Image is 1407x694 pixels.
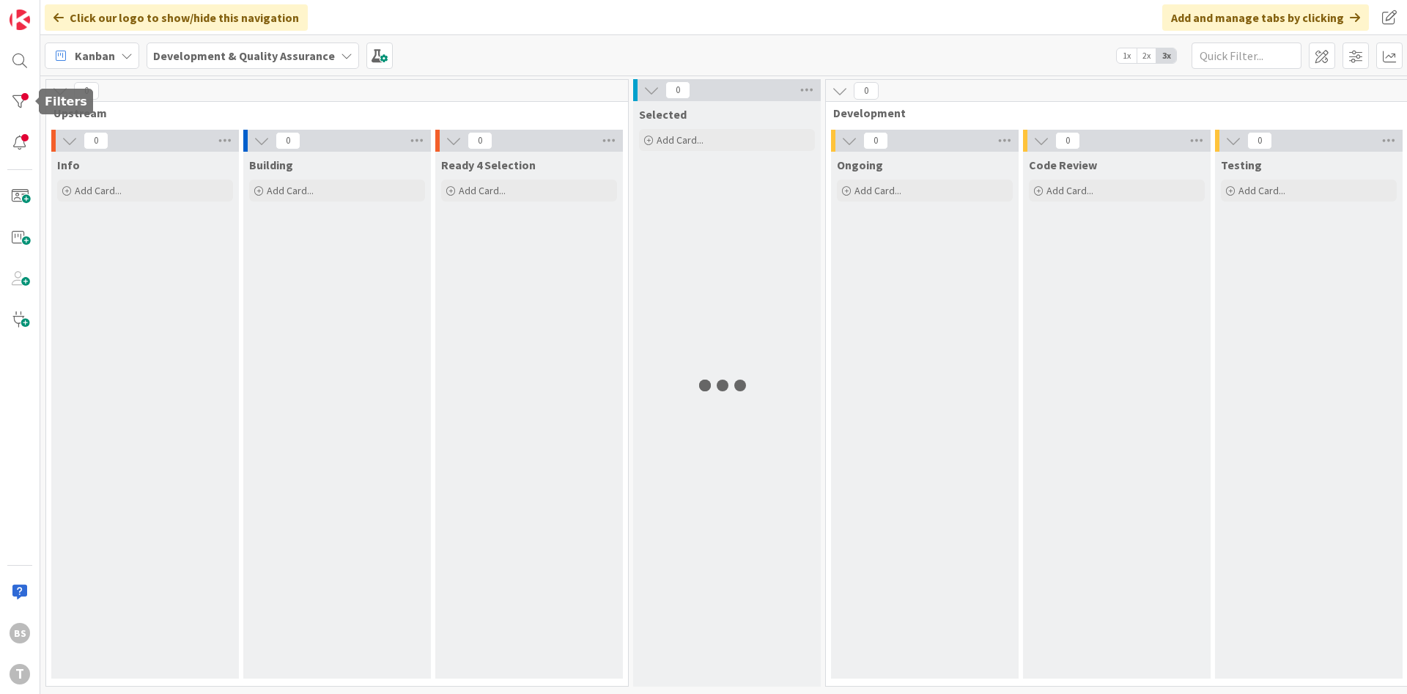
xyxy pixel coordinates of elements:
[1046,184,1093,197] span: Add Card...
[468,132,492,149] span: 0
[657,133,703,147] span: Add Card...
[75,184,122,197] span: Add Card...
[10,664,30,684] div: T
[441,158,536,172] span: Ready 4 Selection
[57,158,80,172] span: Info
[837,158,883,172] span: Ongoing
[854,82,879,100] span: 0
[1238,184,1285,197] span: Add Card...
[45,4,308,31] div: Click our logo to show/hide this navigation
[1137,48,1156,63] span: 2x
[276,132,300,149] span: 0
[1156,48,1176,63] span: 3x
[854,184,901,197] span: Add Card...
[53,106,610,120] span: Upstream
[1117,48,1137,63] span: 1x
[639,107,687,122] span: Selected
[74,82,99,100] span: 0
[1247,132,1272,149] span: 0
[75,47,115,64] span: Kanban
[1162,4,1369,31] div: Add and manage tabs by clicking
[1221,158,1262,172] span: Testing
[863,132,888,149] span: 0
[45,95,87,108] h5: Filters
[10,10,30,30] img: Visit kanbanzone.com
[1192,43,1301,69] input: Quick Filter...
[153,48,335,63] b: Development & Quality Assurance
[267,184,314,197] span: Add Card...
[459,184,506,197] span: Add Card...
[10,623,30,643] div: BS
[84,132,108,149] span: 0
[249,158,293,172] span: Building
[1055,132,1080,149] span: 0
[1029,158,1097,172] span: Code Review
[665,81,690,99] span: 0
